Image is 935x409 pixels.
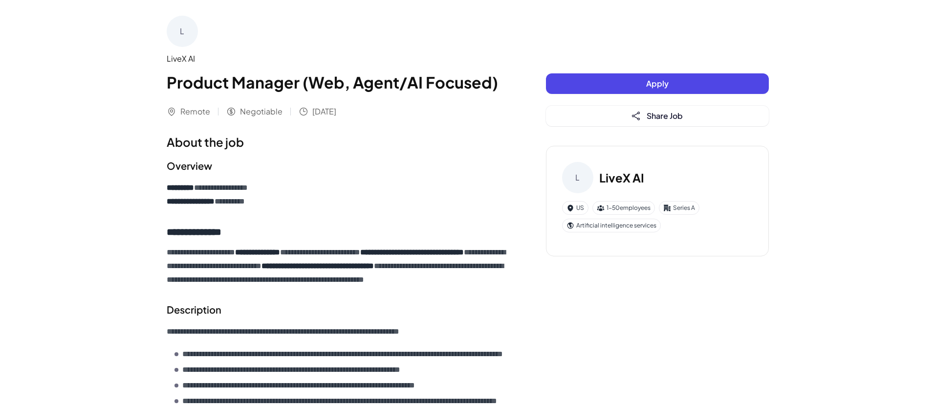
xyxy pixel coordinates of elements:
[562,162,593,193] div: L
[312,106,336,117] span: [DATE]
[167,133,507,151] h1: About the job
[167,159,507,173] h2: Overview
[167,53,507,65] div: LiveX AI
[546,106,769,126] button: Share Job
[599,169,644,186] h3: LiveX AI
[659,201,699,215] div: Series A
[646,78,669,89] span: Apply
[647,111,683,121] span: Share Job
[167,302,507,317] h2: Description
[167,16,198,47] div: L
[592,201,655,215] div: 1-50 employees
[167,70,507,94] h1: Product Manager (Web, Agent/AI Focused)
[240,106,283,117] span: Negotiable
[562,201,588,215] div: US
[562,219,661,232] div: Artificial intelligence services
[546,73,769,94] button: Apply
[180,106,210,117] span: Remote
